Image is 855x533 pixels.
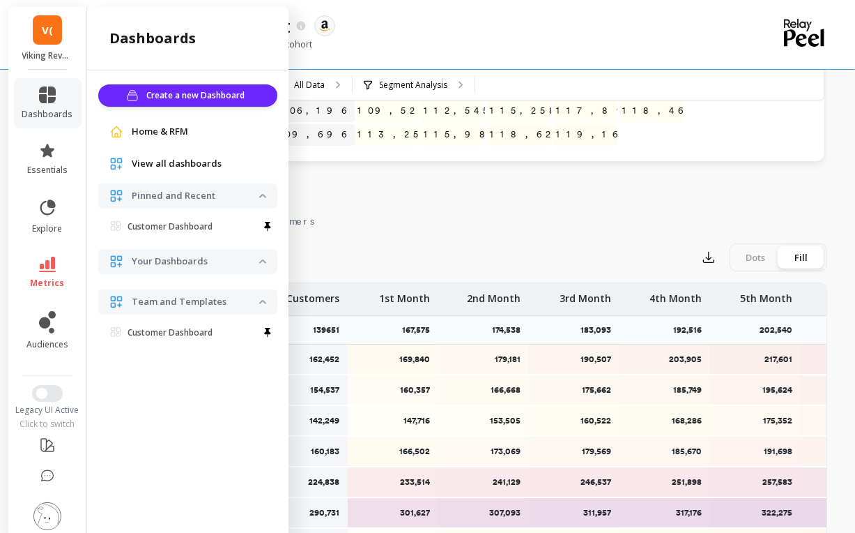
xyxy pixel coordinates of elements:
p: All Data [294,80,325,91]
p: Segment Analysis [379,80,447,91]
p: 166,502 [357,446,430,457]
span: 115,258 [487,100,568,121]
p: 153,505 [447,415,521,426]
p: 167,575 [402,324,438,336]
p: 257,583 [719,476,792,488]
span: 112,545 [421,100,496,121]
h2: dashboards [109,29,196,48]
img: navigation item icon [109,255,123,269]
p: 301,627 [357,507,430,518]
img: navigation item icon [109,157,123,171]
p: 251,898 [629,476,702,488]
div: Fill [778,246,824,269]
p: 191,698 [719,446,792,457]
p: 322,275 [719,507,792,518]
p: 5th Month [740,283,792,306]
p: 166,668 [447,384,521,396]
span: View all dashboards [132,157,222,171]
p: 224,838 [308,476,339,488]
img: profile picture [33,502,61,530]
p: 175,662 [538,384,611,396]
button: Create a new Dashboard [98,84,277,107]
p: 190,507 [538,354,611,365]
p: 217,601 [719,354,792,365]
p: 175,352 [719,415,792,426]
p: 162,452 [309,354,339,365]
p: 202,540 [760,324,801,336]
p: 173,069 [447,446,521,457]
img: down caret icon [259,194,266,198]
nav: Tabs [117,203,827,235]
a: 109,696 [272,124,355,145]
p: 4th Month [649,283,702,306]
p: 311,957 [538,507,611,518]
span: audiences [26,339,68,350]
button: Switch to New UI [32,385,63,402]
img: down caret icon [259,300,266,304]
p: 179,181 [447,354,521,365]
p: 168,286 [629,415,702,426]
span: explore [33,223,63,234]
p: 1st Month [379,283,430,306]
p: Customer Dashboard [128,221,213,232]
p: 160,522 [538,415,611,426]
img: down caret icon [259,260,266,264]
p: 174,538 [492,324,529,336]
p: 241,129 [447,476,521,488]
p: 179,569 [538,446,611,457]
span: metrics [31,278,65,289]
p: 185,749 [629,384,702,396]
span: V( [42,22,53,38]
a: View all dashboards [132,157,266,171]
p: 307,093 [447,507,521,518]
span: 118,622 [487,124,568,145]
p: 2nd Month [467,283,521,306]
p: Your Dashboards [132,255,259,269]
p: 195,624 [719,384,792,396]
p: 233,514 [357,476,430,488]
span: essentials [27,165,68,176]
span: 117,891 [553,100,646,121]
span: Create a new Dashboard [146,89,249,103]
div: Click to switch [8,419,87,430]
img: navigation item icon [109,189,123,203]
p: Customers [286,283,339,306]
p: 160,183 [311,446,339,457]
p: 160,357 [357,384,430,396]
p: 185,670 [629,446,702,457]
p: 183,093 [580,324,619,336]
div: Legacy UI Active [8,405,87,416]
img: api.amazon.svg [318,20,331,32]
p: Viking Revolution (Essor) [22,50,73,61]
p: Pinned and Recent [132,189,259,203]
p: Team and Templates [132,295,259,309]
img: navigation item icon [109,295,123,309]
p: 142,249 [309,415,339,426]
p: 169,840 [357,354,430,365]
img: navigation item icon [109,125,123,139]
span: 119,167 [553,124,640,145]
span: 109,524 [355,100,432,121]
div: Dots [732,246,778,269]
span: 113,250 [355,124,433,145]
a: 106,196 [277,100,355,121]
p: 192,516 [673,324,710,336]
p: 139651 [313,324,348,336]
p: 147,716 [357,415,430,426]
p: Customer Dashboard [128,327,213,338]
p: 154,537 [310,384,339,396]
span: 115,984 [421,124,507,145]
span: Home & RFM [132,125,188,139]
span: dashboards [22,109,73,120]
p: 290,731 [309,507,339,518]
span: 118,465 [619,100,700,121]
p: 317,176 [629,507,702,518]
p: 246,537 [538,476,611,488]
p: 3rd Month [560,283,611,306]
p: 203,905 [629,354,702,365]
